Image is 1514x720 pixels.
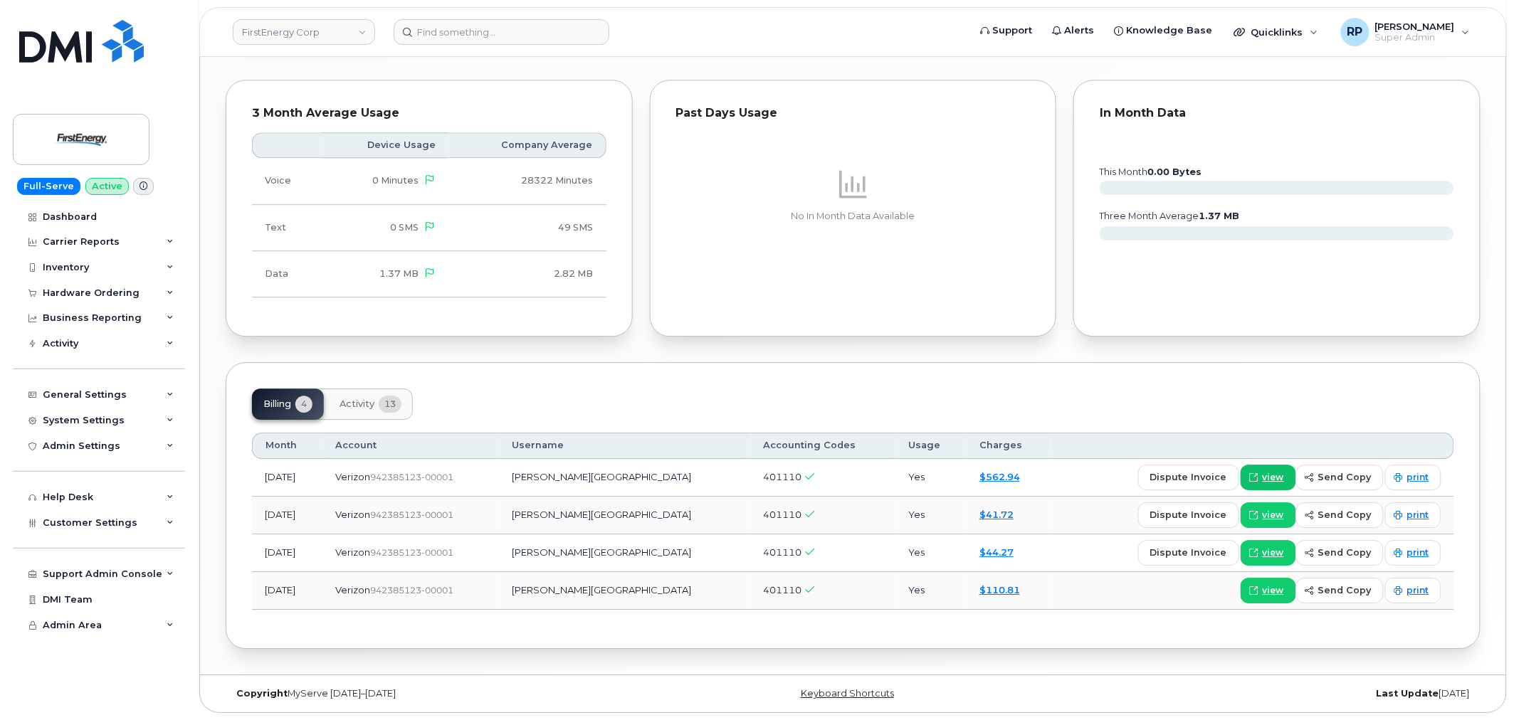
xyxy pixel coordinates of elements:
[1100,106,1454,120] div: In Month Data
[379,396,401,413] span: 13
[1263,584,1284,597] span: view
[764,584,802,595] span: 401110
[1105,16,1223,45] a: Knowledge Base
[335,509,370,520] span: Verizon
[1331,18,1480,46] div: Ryan Partack
[1296,540,1384,566] button: send copy
[1127,23,1213,38] span: Knowledge Base
[322,132,448,158] th: Device Usage
[1296,578,1384,603] button: send copy
[896,433,967,458] th: Usage
[370,472,453,482] span: 942385123-00001
[370,509,453,520] span: 942385123-00001
[1150,508,1227,522] span: dispute invoice
[1043,16,1105,45] a: Alerts
[390,222,419,233] span: 0 SMS
[226,688,644,699] div: MyServe [DATE]–[DATE]
[1251,26,1303,38] span: Quicklinks
[1150,546,1227,559] span: dispute invoice
[335,584,370,595] span: Verizon
[1452,658,1503,709] iframe: Messenger Launcher
[1296,465,1384,490] button: send copy
[751,433,896,458] th: Accounting Codes
[252,433,322,458] th: Month
[979,471,1020,482] a: $562.94
[379,268,419,279] span: 1.37 MB
[993,23,1033,38] span: Support
[1099,211,1240,221] text: three month average
[1385,578,1441,603] a: print
[252,572,322,610] td: [DATE]
[322,433,499,458] th: Account
[1385,465,1441,490] a: print
[1347,23,1363,41] span: RP
[499,534,751,572] td: [PERSON_NAME][GEOGRAPHIC_DATA]
[233,19,375,45] a: FirstEnergy Corp
[335,546,370,558] span: Verizon
[1062,688,1481,699] div: [DATE]
[1318,583,1372,597] span: send copy
[1065,23,1095,38] span: Alerts
[394,19,609,45] input: Find something...
[252,106,606,120] div: 3 Month Average Usage
[896,534,967,572] td: Yes
[896,459,967,497] td: Yes
[1241,540,1296,566] a: view
[1385,502,1441,528] a: print
[1318,470,1372,484] span: send copy
[370,585,453,595] span: 942385123-00001
[252,497,322,534] td: [DATE]
[335,471,370,482] span: Verizon
[1241,502,1296,528] a: view
[499,433,751,458] th: Username
[1138,540,1239,566] button: dispute invoice
[1241,578,1296,603] a: view
[1318,546,1372,559] span: send copy
[801,688,894,699] a: Keyboard Shortcuts
[764,471,802,482] span: 401110
[1407,546,1429,559] span: print
[340,398,374,410] span: Activity
[1199,211,1240,221] tspan: 1.37 MB
[896,572,967,610] td: Yes
[252,251,322,297] td: Data
[448,158,606,204] td: 28322 Minutes
[448,251,606,297] td: 2.82 MB
[499,497,751,534] td: [PERSON_NAME][GEOGRAPHIC_DATA]
[1241,465,1296,490] a: view
[967,433,1051,458] th: Charges
[1385,540,1441,566] a: print
[252,205,322,251] td: Text
[372,175,419,186] span: 0 Minutes
[1318,508,1372,522] span: send copy
[1099,166,1202,177] text: this month
[1296,502,1384,528] button: send copy
[1138,502,1239,528] button: dispute invoice
[1150,470,1227,484] span: dispute invoice
[499,459,751,497] td: [PERSON_NAME][GEOGRAPHIC_DATA]
[448,205,606,251] td: 49 SMS
[1263,509,1284,522] span: view
[1138,465,1239,490] button: dispute invoice
[1407,509,1429,522] span: print
[979,509,1014,520] a: $41.72
[1375,32,1455,43] span: Super Admin
[1375,21,1455,32] span: [PERSON_NAME]
[1263,471,1284,484] span: view
[676,106,1031,120] div: Past Days Usage
[971,16,1043,45] a: Support
[1377,688,1439,699] strong: Last Update
[252,534,322,572] td: [DATE]
[1407,584,1429,597] span: print
[979,546,1014,558] a: $44.27
[370,547,453,558] span: 942385123-00001
[1407,471,1429,484] span: print
[896,497,967,534] td: Yes
[448,132,606,158] th: Company Average
[1148,166,1202,177] tspan: 0.00 Bytes
[252,459,322,497] td: [DATE]
[236,688,288,699] strong: Copyright
[979,584,1020,595] a: $110.81
[676,210,1031,223] p: No In Month Data Available
[252,158,322,204] td: Voice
